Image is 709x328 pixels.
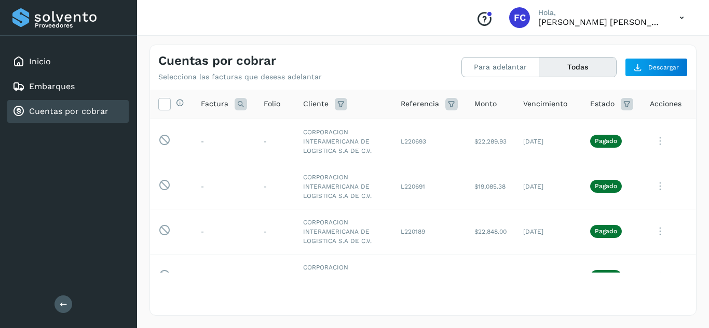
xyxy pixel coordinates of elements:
[595,227,617,235] p: Pagado
[29,81,75,91] a: Embarques
[193,119,255,164] td: -
[295,164,392,209] td: CORPORACION INTERAMERICANA DE LOGISTICA S.A DE C.V.
[466,119,515,164] td: $22,289.93
[466,164,515,209] td: $19,085.38
[7,75,129,98] div: Embarques
[295,254,392,299] td: CORPORACION INTERAMERICANA DE LOGISTICA S.A DE C.V.
[303,98,329,109] span: Cliente
[538,17,663,27] p: FRANCO CUEVAS CLARA
[515,119,582,164] td: [DATE]
[7,100,129,123] div: Cuentas por cobrar
[7,50,129,73] div: Inicio
[193,254,255,299] td: -
[590,98,615,109] span: Estado
[201,98,228,109] span: Factura
[35,22,125,29] p: Proveedores
[515,254,582,299] td: [DATE]
[401,98,439,109] span: Referencia
[29,106,108,116] a: Cuentas por cobrar
[625,58,688,77] button: Descargar
[255,164,295,209] td: -
[462,58,539,77] button: Para adelantar
[392,164,466,209] td: L220691
[295,209,392,254] td: CORPORACION INTERAMERICANA DE LOGISTICA S.A DE C.V.
[158,53,276,68] h4: Cuentas por cobrar
[255,119,295,164] td: -
[595,182,617,190] p: Pagado
[648,63,679,72] span: Descargar
[650,98,681,109] span: Acciones
[392,254,466,299] td: L220190
[595,137,617,145] p: Pagado
[264,98,280,109] span: Folio
[515,164,582,209] td: [DATE]
[538,8,663,17] p: Hola,
[255,254,295,299] td: -
[466,254,515,299] td: $18,661.52
[523,98,567,109] span: Vencimiento
[392,209,466,254] td: L220189
[539,58,616,77] button: Todas
[29,56,51,66] a: Inicio
[193,164,255,209] td: -
[392,119,466,164] td: L220693
[515,209,582,254] td: [DATE]
[466,209,515,254] td: $22,848.00
[295,119,392,164] td: CORPORACION INTERAMERICANA DE LOGISTICA S.A DE C.V.
[193,209,255,254] td: -
[158,73,322,81] p: Selecciona las facturas que deseas adelantar
[255,209,295,254] td: -
[474,98,497,109] span: Monto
